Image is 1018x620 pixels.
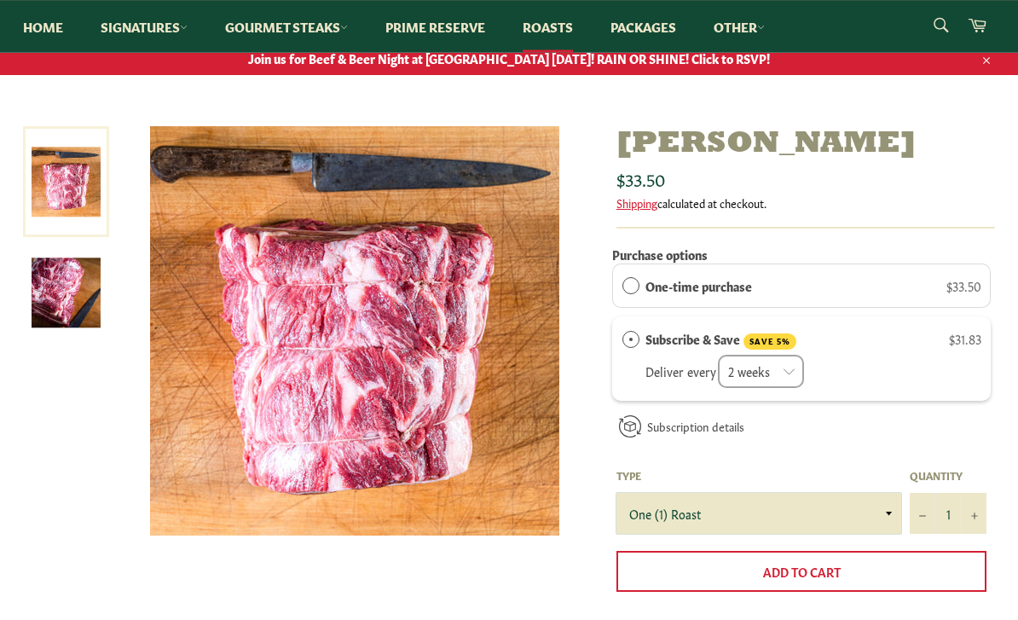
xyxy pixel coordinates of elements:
label: Quantity [910,469,986,484]
span: $33.50 [946,278,981,295]
label: Subscribe & Save [645,330,797,351]
select: Interval select [718,356,804,389]
label: Purchase options [612,246,708,264]
a: Home [6,1,80,53]
button: Reduce item quantity by one [910,494,935,535]
label: One-time purchase [645,277,752,296]
a: Packages [593,1,693,53]
h1: [PERSON_NAME] [616,127,995,164]
a: Signatures [84,1,205,53]
label: Type [616,469,901,484]
label: Deliver every [645,363,716,380]
div: One-time purchase [622,277,639,296]
span: $33.50 [616,167,665,191]
span: $31.83 [949,331,981,348]
button: Add to Cart [616,552,986,593]
a: Prime Reserve [368,1,502,53]
img: Chuck Roast [150,127,559,536]
a: Shipping [616,195,657,211]
div: calculated at checkout. [616,196,995,211]
button: Increase item quantity by one [961,494,986,535]
a: Roasts [506,1,590,53]
a: Other [697,1,782,53]
span: SAVE 5% [743,334,796,351]
a: Gourmet Steaks [208,1,365,53]
img: Chuck Roast [32,259,101,328]
span: Add to Cart [763,564,841,581]
div: Subscribe & Save [622,330,639,349]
